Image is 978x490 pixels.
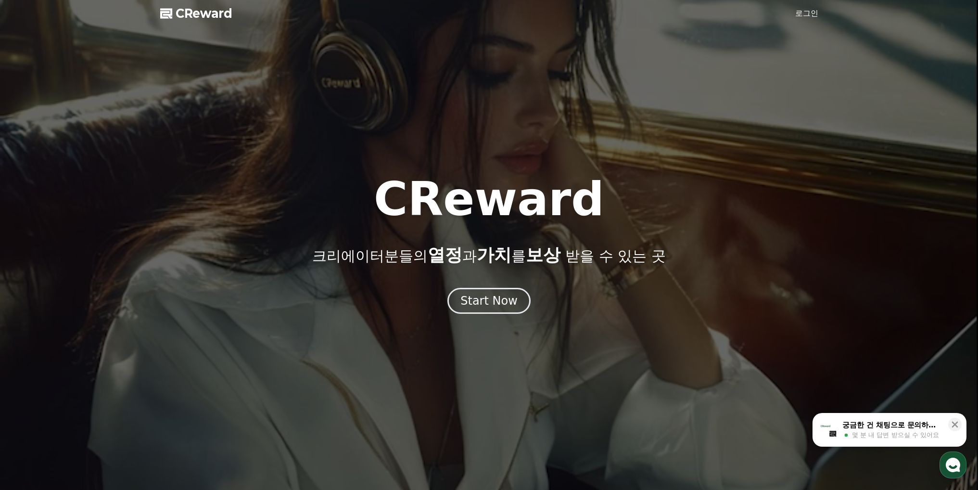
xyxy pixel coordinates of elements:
[312,245,665,265] p: 크리에이터분들의 과 를 받을 수 있는 곳
[460,293,518,309] div: Start Now
[447,288,531,314] button: Start Now
[477,245,511,265] span: 가치
[160,6,232,21] a: CReward
[428,245,462,265] span: 열정
[795,8,818,19] a: 로그인
[374,176,604,222] h1: CReward
[526,245,560,265] span: 보상
[447,297,531,307] a: Start Now
[176,6,232,21] span: CReward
